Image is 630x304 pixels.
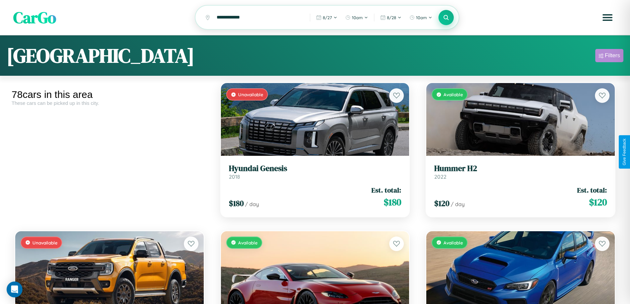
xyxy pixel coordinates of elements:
[352,15,363,20] span: 10am
[32,240,58,245] span: Unavailable
[229,173,240,180] span: 2018
[371,185,401,195] span: Est. total:
[595,49,623,62] button: Filters
[384,195,401,209] span: $ 180
[229,164,401,173] h3: Hyundai Genesis
[622,139,627,165] div: Give Feedback
[443,92,463,97] span: Available
[313,12,341,23] button: 8/27
[12,89,207,100] div: 78 cars in this area
[598,8,617,27] button: Open menu
[229,164,401,180] a: Hyundai Genesis2018
[434,164,607,173] h3: Hummer H2
[416,15,427,20] span: 10am
[238,92,263,97] span: Unavailable
[434,198,449,209] span: $ 120
[443,240,463,245] span: Available
[342,12,371,23] button: 10am
[434,173,446,180] span: 2022
[7,282,22,297] div: Open Intercom Messenger
[245,201,259,207] span: / day
[406,12,436,23] button: 10am
[13,7,56,28] span: CarGo
[605,52,620,59] div: Filters
[589,195,607,209] span: $ 120
[451,201,465,207] span: / day
[434,164,607,180] a: Hummer H22022
[323,15,332,20] span: 8 / 27
[577,185,607,195] span: Est. total:
[377,12,405,23] button: 8/28
[229,198,244,209] span: $ 180
[7,42,194,69] h1: [GEOGRAPHIC_DATA]
[387,15,396,20] span: 8 / 28
[238,240,258,245] span: Available
[12,100,207,106] div: These cars can be picked up in this city.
